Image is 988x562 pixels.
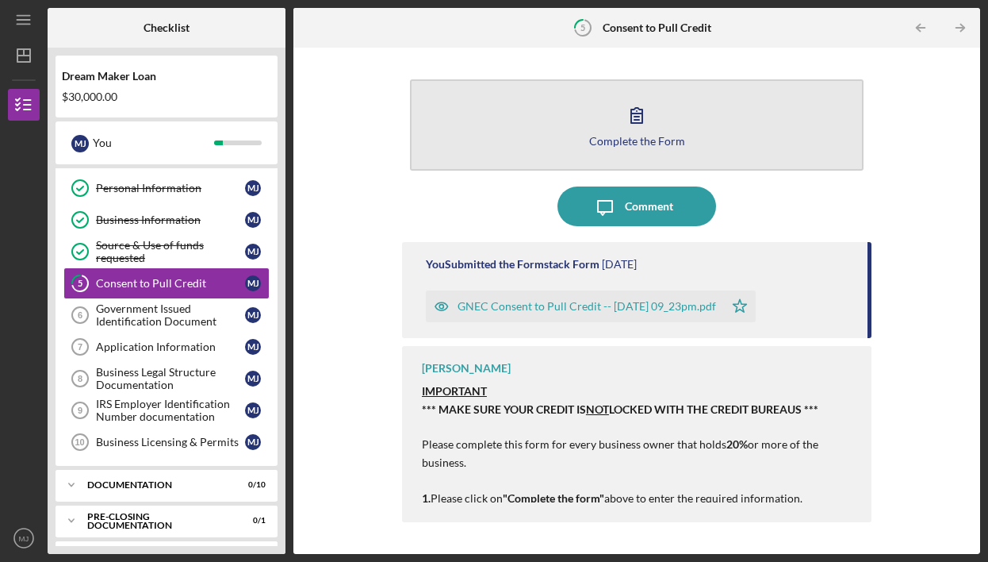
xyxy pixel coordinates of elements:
div: M J [245,212,261,228]
text: MJ [19,534,29,543]
div: You [93,129,214,156]
div: M J [245,339,261,355]
div: Business Information [96,214,245,226]
div: $30,000.00 [62,90,271,103]
div: Business Legal Structure Documentation [96,366,245,391]
tspan: 10 [75,437,84,447]
a: 7Application InformationMJ [63,331,270,363]
div: Pre-Closing Documentation [87,512,226,530]
tspan: 5 [580,22,585,33]
a: 6Government Issued Identification DocumentMJ [63,299,270,331]
strong: 1. [422,491,431,505]
tspan: 6 [78,310,82,320]
a: 5Consent to Pull CreditMJ [63,268,270,299]
div: M J [245,244,261,260]
div: Source & Use of funds requested [96,239,245,264]
div: M J [245,371,261,387]
a: Personal InformationMJ [63,172,270,204]
p: Please complete this form for every business owner that holds or more of the business. [422,436,856,472]
div: Dream Maker Loan [62,70,271,83]
div: Comment [625,187,673,226]
button: GNEC Consent to Pull Credit -- [DATE] 09_23pm.pdf [426,291,756,322]
div: M J [245,180,261,196]
button: Comment [557,187,716,226]
a: Business InformationMJ [63,204,270,236]
div: M J [245,402,261,418]
div: 0 / 10 [237,480,266,490]
a: 10Business Licensing & PermitsMJ [63,426,270,458]
div: M J [245,307,261,323]
div: Business Licensing & Permits [96,436,245,448]
div: IRS Employer Identification Number documentation [96,398,245,423]
tspan: 8 [78,374,82,383]
div: Government Issued Identification Document [96,302,245,328]
div: M J [71,135,89,152]
span: NOT [586,402,609,416]
div: GNEC Consent to Pull Credit -- [DATE] 09_23pm.pdf [458,300,716,313]
div: M J [245,275,261,291]
div: You Submitted the Formstack Form [426,258,599,271]
div: Complete the Form [589,135,685,147]
b: Consent to Pull Credit [603,21,711,34]
strong: IMPORTANT [422,384,487,398]
tspan: 7 [78,342,82,352]
a: 9IRS Employer Identification Number documentationMJ [63,395,270,426]
button: Complete the Form [410,79,864,171]
div: Application Information [96,341,245,353]
div: M J [245,434,261,450]
b: Checklist [144,21,190,34]
strong: *** MAKE SURE YOUR CREDIT IS LOCKED WITH THE CREDIT BUREAUS *** [422,402,818,416]
tspan: 9 [78,406,82,415]
div: Documentation [87,480,226,490]
time: 2025-08-26 01:23 [602,258,637,271]
strong: "Complete the form" [503,491,604,505]
a: Source & Use of funds requestedMJ [63,236,270,268]
tspan: 5 [78,279,82,289]
div: 0 / 1 [237,516,266,525]
div: Personal Information [96,182,245,194]
strong: 20% [726,437,748,451]
div: Consent to Pull Credit [96,277,245,290]
button: MJ [8,522,40,554]
div: [PERSON_NAME] [422,362,511,375]
a: 8Business Legal Structure DocumentationMJ [63,363,270,395]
